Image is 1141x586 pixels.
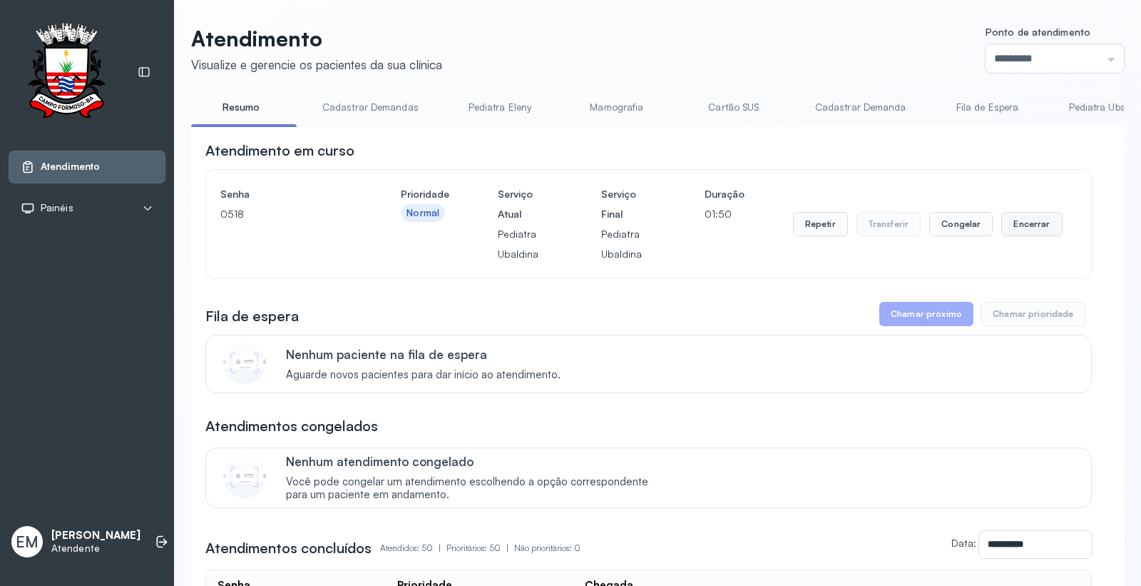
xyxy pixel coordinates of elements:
[498,224,553,264] p: Pediatra Ubaldina
[205,538,372,558] h3: Atendimentos concluídos
[705,184,745,204] h4: Duração
[601,224,656,264] p: Pediatra Ubaldina
[951,537,976,549] label: Data:
[793,212,848,236] button: Repetir
[191,26,442,51] p: Atendimento
[15,23,118,122] img: Logotipo do estabelecimento
[191,96,291,119] a: Resumo
[801,96,921,119] a: Cadastrar Demanda
[684,96,784,119] a: Cartão SUS
[705,204,745,224] p: 01:50
[205,141,354,161] h3: Atendimento em curso
[406,207,439,219] div: Normal
[220,204,352,224] p: 0518
[879,302,973,326] button: Chamar próximo
[223,455,266,498] img: Imagem de CalloutCard
[205,306,299,326] h3: Fila de espera
[191,57,442,72] div: Visualize e gerencie os pacientes da sua clínica
[205,416,378,436] h3: Atendimentos congelados
[1001,212,1062,236] button: Encerrar
[498,184,553,224] h4: Serviço Atual
[401,184,449,204] h4: Prioridade
[567,96,667,119] a: Mamografia
[929,212,993,236] button: Congelar
[986,26,1090,38] span: Ponto de atendimento
[938,96,1038,119] a: Fila de Espera
[41,161,100,173] span: Atendimento
[51,529,140,542] p: [PERSON_NAME]
[286,368,561,382] span: Aguarde novos pacientes para dar início ao atendimento.
[286,454,663,469] p: Nenhum atendimento congelado
[21,160,153,174] a: Atendimento
[308,96,433,119] a: Cadastrar Demandas
[380,538,446,558] p: Atendidos: 50
[981,302,1086,326] button: Chamar prioridade
[286,475,663,502] span: Você pode congelar um atendimento escolhendo a opção correspondente para um paciente em andamento.
[51,542,140,555] p: Atendente
[446,538,514,558] p: Prioritários: 50
[856,212,921,236] button: Transferir
[506,542,508,553] span: |
[450,96,550,119] a: Pediatra Eleny
[514,538,580,558] p: Não prioritários: 0
[41,202,73,214] span: Painéis
[601,184,656,224] h4: Serviço Final
[439,542,441,553] span: |
[286,347,561,362] p: Nenhum paciente na fila de espera
[220,184,352,204] h4: Senha
[223,341,266,384] img: Imagem de CalloutCard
